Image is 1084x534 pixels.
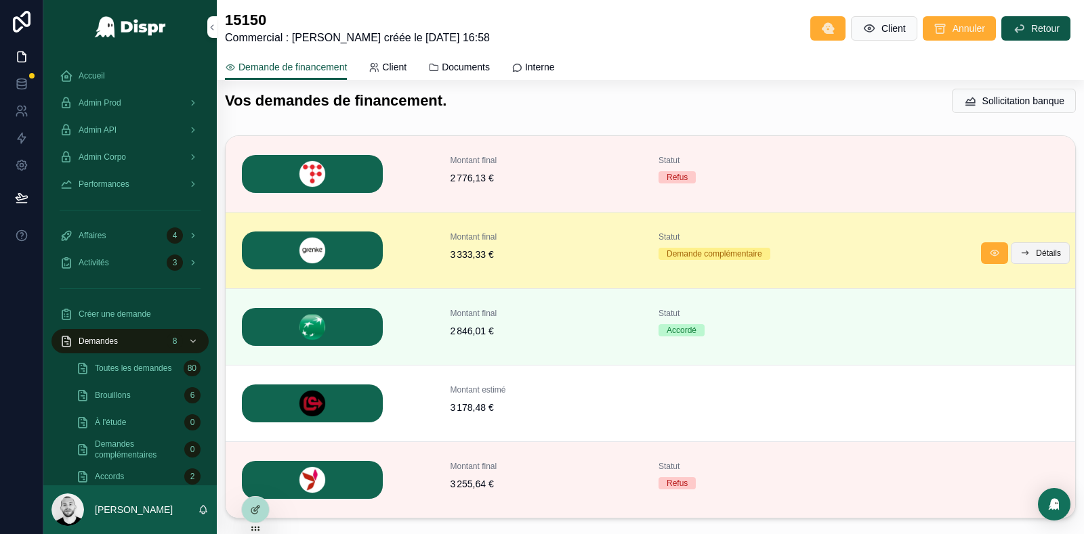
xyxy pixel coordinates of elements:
div: Refus [667,477,688,489]
a: Admin Corpo [51,145,209,169]
img: LOCAM.png [242,384,383,422]
button: Retour [1001,16,1070,41]
span: Client [881,22,906,35]
span: Montant final [451,461,643,472]
img: LEASECOM.png [242,155,383,193]
span: Sollicitation banque [982,94,1064,108]
span: Annuler [953,22,985,35]
span: Accords [95,471,124,482]
span: Brouillons [95,390,131,401]
button: Sollicitation banque [952,89,1076,113]
span: Demandes [79,336,118,347]
span: Accueil [79,70,105,81]
span: Demandes complémentaires [95,439,179,460]
div: Accordé [667,324,696,336]
span: Montant final [451,155,643,166]
img: BNP.png [242,308,383,346]
span: 3 255,64 € [451,477,643,491]
span: Toutes les demandes [95,363,171,374]
div: 4 [167,227,183,244]
a: Toutes les demandes80 [68,356,209,380]
a: Accueil [51,64,209,88]
a: Créer une demande [51,302,209,326]
a: Documents [428,55,490,82]
span: 2 846,01 € [451,324,643,338]
span: 3 178,48 € [451,401,643,414]
div: 2 [184,468,201,485]
span: Retour [1031,22,1060,35]
div: 0 [184,414,201,430]
span: Admin Prod [79,97,121,108]
button: Client [851,16,917,41]
img: GREN.png [242,231,383,269]
a: Client [369,55,406,82]
span: 3 333,33 € [451,248,643,261]
span: Admin API [79,125,117,135]
div: 8 [167,333,183,349]
a: Admin API [51,118,209,142]
span: À l'étude [95,417,126,428]
img: MUTUALEASE.png [242,461,383,499]
span: Activités [79,257,109,268]
button: Annuler [923,16,996,41]
div: 80 [184,360,201,376]
span: Interne [525,60,555,74]
span: Admin Corpo [79,152,126,162]
a: Activités3 [51,250,209,275]
div: Demande complémentaire [667,248,762,260]
span: Documents [442,60,490,74]
span: Montant final [451,308,643,319]
div: 3 [167,254,183,271]
div: scrollable content [43,54,217,485]
span: Client [382,60,406,74]
span: Statut [659,308,851,319]
button: Détails [1011,242,1070,264]
span: Demande de financement [238,60,347,74]
span: Statut [659,155,851,166]
a: Performances [51,172,209,196]
span: Statut [659,231,851,242]
div: 6 [184,387,201,403]
h1: 15150 [225,11,490,30]
span: Créer une demande [79,309,151,319]
p: [PERSON_NAME] [95,503,173,516]
a: Affaires4 [51,223,209,248]
a: Demandes complémentaires0 [68,437,209,462]
span: 2 776,13 € [451,171,643,185]
div: 0 [184,441,201,458]
div: Refus [667,171,688,183]
a: Brouillons6 [68,383,209,407]
a: À l'étude0 [68,410,209,435]
span: Montant estimé [451,384,643,395]
span: Commercial : [PERSON_NAME] créée le [DATE] 16:58 [225,30,490,46]
span: Montant final [451,231,643,242]
a: Accords2 [68,464,209,489]
a: Admin Prod [51,91,209,115]
span: Performances [79,179,129,190]
a: Interne [512,55,555,82]
a: Demandes8 [51,329,209,353]
a: Demande de financement [225,55,347,81]
div: Open Intercom Messenger [1038,488,1070,520]
span: Statut [659,461,851,472]
h1: Vos demandes de financement. [225,91,446,110]
span: Affaires [79,230,106,241]
img: App logo [94,16,167,38]
span: Détails [1036,248,1061,259]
